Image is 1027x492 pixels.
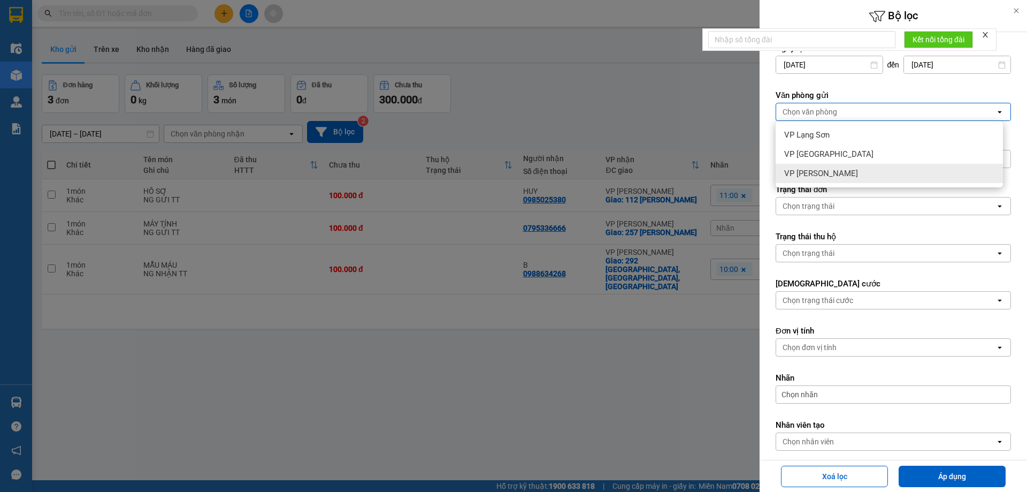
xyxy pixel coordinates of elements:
h6: Bộ lọc [760,8,1027,25]
svg: open [995,296,1004,305]
div: Chọn trạng thái cước [783,295,853,306]
label: Nhãn [776,373,1011,383]
label: Trạng thái thu hộ [776,231,1011,242]
div: Chọn văn phòng [783,107,837,117]
svg: open [995,343,1004,352]
label: Đơn vị tính [776,326,1011,336]
div: Chọn nhân viên [783,436,834,447]
div: Chọn trạng thái [783,201,834,211]
svg: open [995,249,1004,258]
svg: open [995,437,1004,446]
div: Chọn trạng thái [783,248,834,259]
input: Select a date. [776,56,883,73]
span: VP Lạng Sơn [784,130,830,140]
button: Kết nối tổng đài [904,31,973,48]
span: Chọn nhãn [781,389,818,400]
span: close [982,31,989,39]
label: [DEMOGRAPHIC_DATA] cước [776,278,1011,289]
button: Xoá lọc [781,466,888,487]
svg: open [995,202,1004,210]
span: đến [887,59,900,70]
label: Trạng thái đơn [776,184,1011,195]
div: Chọn đơn vị tính [783,342,837,353]
label: Văn phòng gửi [776,90,1011,101]
input: Nhập số tổng đài [708,31,895,48]
input: Select a date. [904,56,1010,73]
ul: Menu [776,121,1003,187]
span: Kết nối tổng đài [913,34,964,46]
button: Áp dụng [899,466,1006,487]
svg: open [995,108,1004,116]
label: Nhân viên tạo [776,420,1011,430]
span: VP [PERSON_NAME] [784,168,858,179]
span: VP [GEOGRAPHIC_DATA] [784,149,873,160]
